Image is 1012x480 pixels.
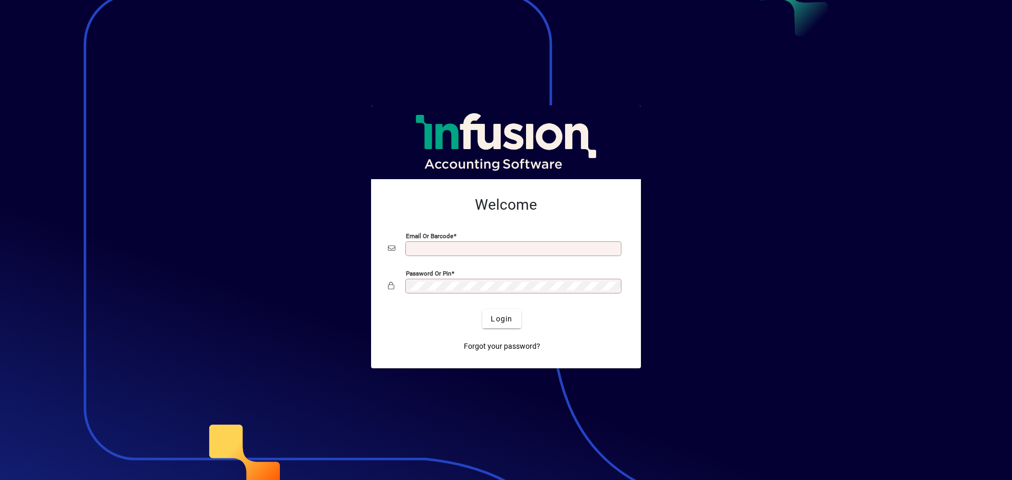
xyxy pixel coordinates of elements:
[406,232,453,240] mat-label: Email or Barcode
[406,270,451,277] mat-label: Password or Pin
[388,196,624,214] h2: Welcome
[491,314,512,325] span: Login
[460,337,544,356] a: Forgot your password?
[464,341,540,352] span: Forgot your password?
[482,309,521,328] button: Login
